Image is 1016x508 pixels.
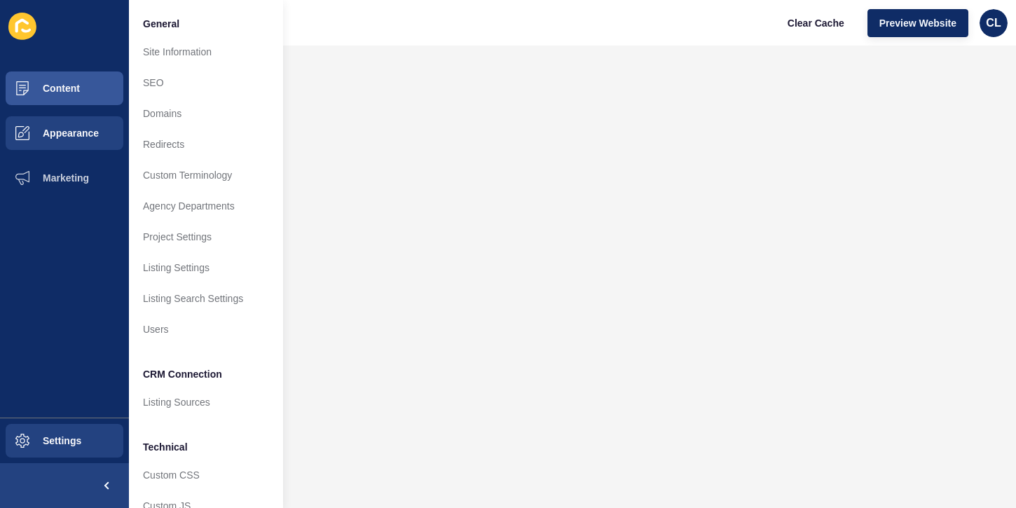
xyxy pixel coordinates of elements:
[143,440,188,454] span: Technical
[129,252,283,283] a: Listing Settings
[143,17,179,31] span: General
[129,98,283,129] a: Domains
[867,9,968,37] button: Preview Website
[129,191,283,221] a: Agency Departments
[129,283,283,314] a: Listing Search Settings
[129,67,283,98] a: SEO
[129,221,283,252] a: Project Settings
[143,367,222,381] span: CRM Connection
[986,16,1001,30] span: CL
[129,160,283,191] a: Custom Terminology
[879,16,956,30] span: Preview Website
[129,129,283,160] a: Redirects
[129,460,283,490] a: Custom CSS
[776,9,856,37] button: Clear Cache
[129,314,283,345] a: Users
[788,16,844,30] span: Clear Cache
[129,36,283,67] a: Site Information
[129,387,283,418] a: Listing Sources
